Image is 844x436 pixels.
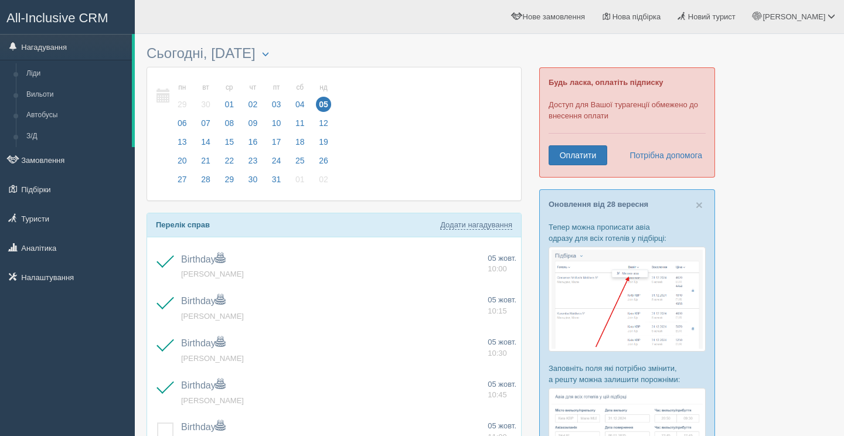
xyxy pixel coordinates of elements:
a: 09 [242,117,264,135]
p: Заповніть поля які потрібно змінити, а решту можна залишити порожніми: [549,363,706,385]
a: Birthday [181,380,225,390]
span: 11 [292,115,308,131]
a: 29 [218,173,240,192]
a: 07 [195,117,217,135]
a: [PERSON_NAME] [181,312,244,321]
small: нд [316,83,331,93]
a: [PERSON_NAME] [181,396,244,405]
a: [PERSON_NAME] [181,270,244,278]
a: 17 [266,135,288,154]
span: 09 [246,115,261,131]
span: 10:45 [488,390,507,399]
span: 06 [175,115,190,131]
a: 20 [171,154,193,173]
a: Birthday [181,254,225,264]
span: 21 [198,153,213,168]
a: 23 [242,154,264,173]
a: Оновлення від 28 вересня [549,200,648,209]
span: 12 [316,115,331,131]
span: 29 [222,172,237,187]
span: 04 [292,97,308,112]
span: 05 жовт. [488,380,516,389]
a: 16 [242,135,264,154]
span: 05 жовт. [488,338,516,346]
a: 31 [266,173,288,192]
span: 15 [222,134,237,149]
a: 02 [312,173,332,192]
span: Нова підбірка [612,12,661,21]
a: 24 [266,154,288,173]
b: Перелік справ [156,220,210,229]
a: 15 [218,135,240,154]
a: Birthday [181,296,225,306]
span: 10:15 [488,306,507,315]
span: 25 [292,153,308,168]
a: ср 01 [218,76,240,117]
span: 10 [269,115,284,131]
a: 14 [195,135,217,154]
a: 21 [195,154,217,173]
span: 10:00 [488,264,507,273]
a: пт 03 [266,76,288,117]
span: 30 [198,97,213,112]
small: ср [222,83,237,93]
small: чт [246,83,261,93]
span: 13 [175,134,190,149]
span: × [696,198,703,212]
span: 18 [292,134,308,149]
a: All-Inclusive CRM [1,1,134,33]
a: 06 [171,117,193,135]
a: Вильоти [21,84,132,105]
span: 01 [292,172,308,187]
a: чт 02 [242,76,264,117]
a: 12 [312,117,332,135]
span: 01 [222,97,237,112]
a: сб 04 [289,76,311,117]
a: Ліди [21,63,132,84]
a: Birthday [181,338,225,348]
b: Будь ласка, оплатіть підписку [549,78,663,87]
span: 27 [175,172,190,187]
a: Автобусы [21,105,132,126]
span: 05 жовт. [488,421,516,430]
span: 10:30 [488,349,507,357]
img: %D0%BF%D1%96%D0%B4%D0%B1%D1%96%D1%80%D0%BA%D0%B0-%D0%B0%D0%B2%D1%96%D0%B0-1-%D1%81%D1%80%D0%BC-%D... [549,247,706,352]
a: 13 [171,135,193,154]
span: 23 [246,153,261,168]
a: 11 [289,117,311,135]
div: Доступ для Вашої турагенції обмежено до внесення оплати [539,67,715,178]
a: 27 [171,173,193,192]
span: 05 [316,97,331,112]
span: 19 [316,134,331,149]
a: 05 жовт. 10:15 [488,295,516,316]
span: 02 [246,97,261,112]
small: сб [292,83,308,93]
a: вт 30 [195,76,217,117]
small: вт [198,83,213,93]
a: Birthday [181,422,225,432]
a: [PERSON_NAME] [181,354,244,363]
a: 26 [312,154,332,173]
span: [PERSON_NAME] [763,12,825,21]
span: 17 [269,134,284,149]
small: пн [175,83,190,93]
span: 08 [222,115,237,131]
span: 31 [269,172,284,187]
a: 10 [266,117,288,135]
a: 05 жовт. 10:45 [488,379,516,401]
span: 05 жовт. [488,295,516,304]
a: 18 [289,135,311,154]
span: 07 [198,115,213,131]
span: 30 [246,172,261,187]
span: 14 [198,134,213,149]
span: 28 [198,172,213,187]
span: 05 жовт. [488,254,516,263]
span: 02 [316,172,331,187]
span: 29 [175,97,190,112]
